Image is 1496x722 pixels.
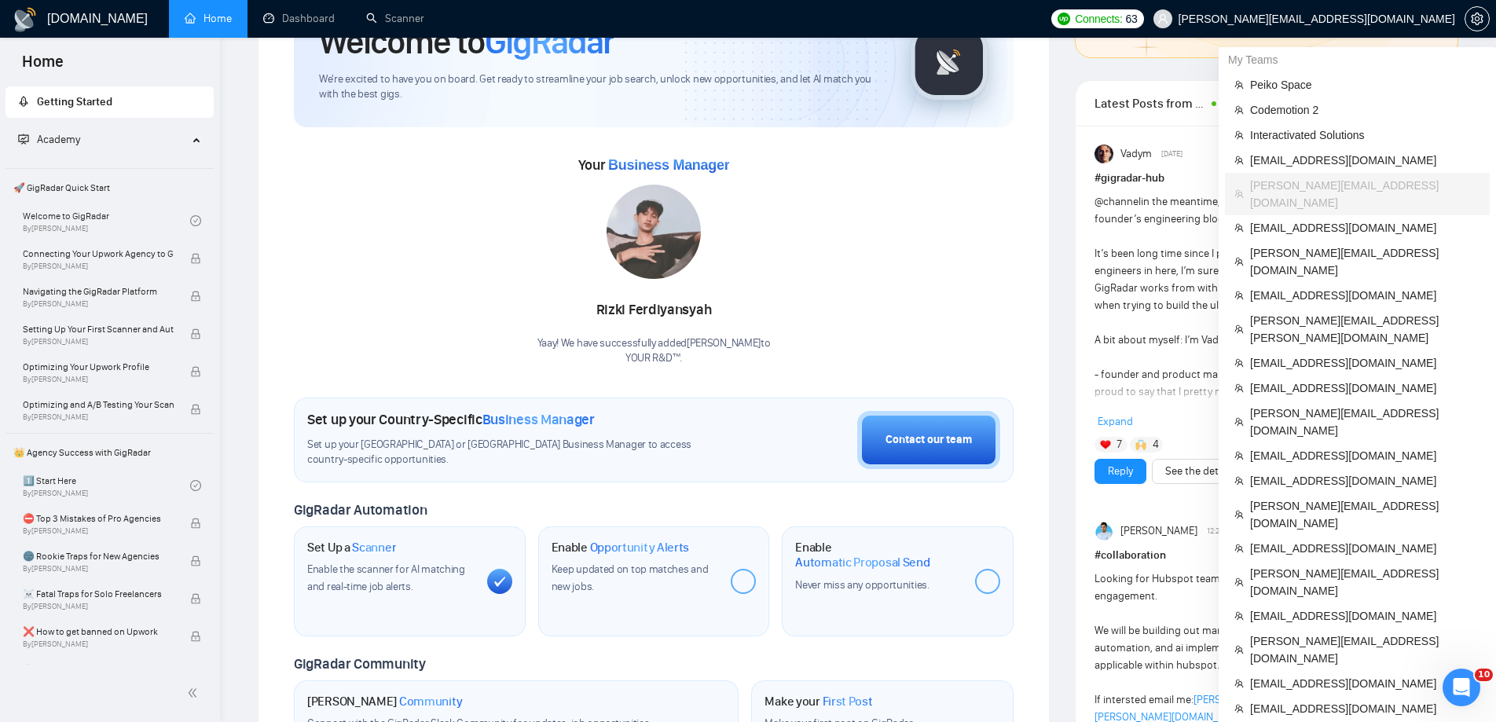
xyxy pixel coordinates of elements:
[9,50,76,83] span: Home
[1250,177,1480,211] span: [PERSON_NAME][EMAIL_ADDRESS][DOMAIN_NAME]
[1250,565,1480,599] span: [PERSON_NAME][EMAIL_ADDRESS][DOMAIN_NAME]
[1094,547,1439,564] h1: # collaboration
[1098,415,1133,428] span: Expand
[1250,76,1480,93] span: Peiko Space
[857,411,1000,469] button: Contact our team
[307,694,463,709] h1: [PERSON_NAME]
[1250,497,1480,532] span: [PERSON_NAME][EMAIL_ADDRESS][DOMAIN_NAME]
[7,172,212,203] span: 🚀 GigRadar Quick Start
[1234,223,1244,233] span: team
[37,95,112,108] span: Getting Started
[1475,669,1493,681] span: 10
[1207,524,1237,538] span: 12:28 PM
[307,563,465,593] span: Enable the scanner for AI matching and real-time job alerts.
[795,540,962,570] h1: Enable
[590,540,690,555] span: Opportunity Alerts
[23,526,174,536] span: By [PERSON_NAME]
[23,662,174,677] span: 😭 Account blocked: what to do?
[823,694,873,709] span: First Post
[1465,13,1490,25] a: setting
[1234,704,1244,713] span: team
[23,624,174,640] span: ❌ How to get banned on Upwork
[23,564,174,574] span: By [PERSON_NAME]
[1234,679,1244,688] span: team
[1250,101,1480,119] span: Codemotion 2
[1094,459,1146,484] button: Reply
[190,366,201,377] span: lock
[1120,522,1197,540] span: [PERSON_NAME]
[1250,354,1480,372] span: [EMAIL_ADDRESS][DOMAIN_NAME]
[1058,13,1070,25] img: upwork-logo.png
[190,328,201,339] span: lock
[1234,80,1244,90] span: team
[1234,105,1244,115] span: team
[1465,13,1489,25] span: setting
[1250,405,1480,439] span: [PERSON_NAME][EMAIL_ADDRESS][DOMAIN_NAME]
[1157,13,1168,24] span: user
[1116,437,1122,453] span: 7
[1234,130,1244,140] span: team
[1250,700,1480,717] span: [EMAIL_ADDRESS][DOMAIN_NAME]
[1250,152,1480,169] span: [EMAIL_ADDRESS][DOMAIN_NAME]
[190,518,201,529] span: lock
[352,540,396,555] span: Scanner
[537,297,771,324] div: Rizki Ferdiyansyah
[1250,675,1480,692] span: [EMAIL_ADDRESS][DOMAIN_NAME]
[1094,170,1439,187] h1: # gigradar-hub
[1465,6,1490,31] button: setting
[1234,476,1244,486] span: team
[5,86,214,118] li: Getting Started
[23,602,174,611] span: By [PERSON_NAME]
[23,299,174,309] span: By [PERSON_NAME]
[1219,47,1496,72] div: My Teams
[1234,645,1244,654] span: team
[294,501,427,519] span: GigRadar Automation
[1234,383,1244,393] span: team
[190,593,201,604] span: lock
[1250,219,1480,236] span: [EMAIL_ADDRESS][DOMAIN_NAME]
[910,22,988,101] img: gigradar-logo.png
[23,359,174,375] span: Optimizing Your Upwork Profile
[190,291,201,302] span: lock
[1153,437,1159,453] span: 4
[485,20,614,63] span: GigRadar
[23,246,174,262] span: Connecting Your Upwork Agency to GigRadar
[1234,510,1244,519] span: team
[607,185,701,279] img: 1698922928916-IMG-20231027-WA0014.jpg
[190,480,201,491] span: check-circle
[366,12,424,25] a: searchScanner
[399,694,463,709] span: Community
[23,203,190,238] a: Welcome to GigRadarBy[PERSON_NAME]
[885,431,972,449] div: Contact our team
[1094,522,1113,541] img: Bohdan Pyrih
[1250,540,1480,557] span: [EMAIL_ADDRESS][DOMAIN_NAME]
[1165,463,1234,480] a: See the details
[307,438,723,467] span: Set up your [GEOGRAPHIC_DATA] or [GEOGRAPHIC_DATA] Business Manager to access country-specific op...
[1250,312,1480,346] span: [PERSON_NAME][EMAIL_ADDRESS][PERSON_NAME][DOMAIN_NAME]
[1161,147,1182,161] span: [DATE]
[795,555,929,570] span: Automatic Proposal Send
[190,404,201,415] span: lock
[187,685,203,701] span: double-left
[190,555,201,566] span: lock
[23,468,190,503] a: 1️⃣ Start HereBy[PERSON_NAME]
[1126,10,1138,27] span: 63
[552,540,690,555] h1: Enable
[1234,611,1244,621] span: team
[18,96,29,107] span: rocket
[1250,607,1480,625] span: [EMAIL_ADDRESS][DOMAIN_NAME]
[1094,93,1207,113] span: Latest Posts from the GigRadar Community
[795,578,929,592] span: Never miss any opportunities.
[23,640,174,649] span: By [PERSON_NAME]
[23,548,174,564] span: 🌚 Rookie Traps for New Agencies
[1234,451,1244,460] span: team
[1094,145,1113,163] img: Vadym
[23,397,174,412] span: Optimizing and A/B Testing Your Scanner for Better Results
[185,12,232,25] a: homeHome
[1443,669,1480,706] iframe: Intercom live chat
[13,7,38,32] img: logo
[1234,358,1244,368] span: team
[1234,544,1244,553] span: team
[307,411,595,428] h1: Set up your Country-Specific
[1250,472,1480,489] span: [EMAIL_ADDRESS][DOMAIN_NAME]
